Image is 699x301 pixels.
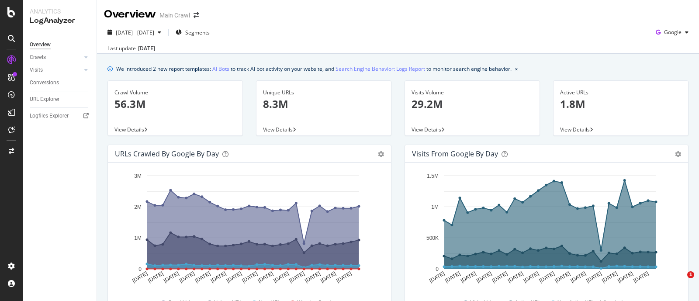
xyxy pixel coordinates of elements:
[210,270,227,284] text: [DATE]
[212,64,229,73] a: AI Bots
[30,78,90,87] a: Conversions
[115,170,380,291] svg: A chart.
[431,204,439,210] text: 1M
[426,235,439,241] text: 500K
[585,270,603,284] text: [DATE]
[138,266,142,272] text: 0
[114,126,144,133] span: View Details
[185,29,210,36] span: Segments
[335,270,353,284] text: [DATE]
[116,64,512,73] div: We introduced 2 new report templates: to track AI bot activity on your website, and to monitor se...
[412,89,533,97] div: Visits Volume
[616,270,634,284] text: [DATE]
[523,270,540,284] text: [DATE]
[336,64,425,73] a: Search Engine Behavior: Logs Report
[107,45,155,52] div: Last update
[30,7,90,16] div: Analytics
[436,266,439,272] text: 0
[475,270,493,284] text: [DATE]
[444,270,461,284] text: [DATE]
[114,89,236,97] div: Crawl Volume
[116,29,154,36] span: [DATE] - [DATE]
[412,97,533,111] p: 29.2M
[263,126,293,133] span: View Details
[460,270,477,284] text: [DATE]
[134,204,142,210] text: 2M
[30,40,51,49] div: Overview
[225,270,243,284] text: [DATE]
[263,89,384,97] div: Unique URLs
[138,45,155,52] div: [DATE]
[30,53,82,62] a: Crawls
[427,173,439,179] text: 1.5M
[30,95,90,104] a: URL Explorer
[30,111,69,121] div: Logfiles Explorer
[378,151,384,157] div: gear
[115,149,219,158] div: URLs Crawled by Google by day
[30,66,43,75] div: Visits
[30,40,90,49] a: Overview
[632,270,650,284] text: [DATE]
[687,271,694,278] span: 1
[104,25,165,39] button: [DATE] - [DATE]
[30,53,46,62] div: Crawls
[491,270,509,284] text: [DATE]
[134,235,142,241] text: 1M
[172,25,213,39] button: Segments
[601,270,619,284] text: [DATE]
[30,16,90,26] div: LogAnalyzer
[241,270,259,284] text: [DATE]
[560,97,682,111] p: 1.8M
[147,270,164,284] text: [DATE]
[304,270,322,284] text: [DATE]
[560,89,682,97] div: Active URLs
[664,28,682,36] span: Google
[273,270,290,284] text: [DATE]
[163,270,180,284] text: [DATE]
[513,62,520,75] button: close banner
[669,271,690,292] iframe: Intercom live chat
[507,270,524,284] text: [DATE]
[159,11,190,20] div: Main Crawl
[134,173,142,179] text: 3M
[257,270,274,284] text: [DATE]
[178,270,196,284] text: [DATE]
[104,7,156,22] div: Overview
[288,270,306,284] text: [DATE]
[107,64,689,73] div: info banner
[194,12,199,18] div: arrow-right-arrow-left
[412,149,498,158] div: Visits from Google by day
[554,270,571,284] text: [DATE]
[560,126,590,133] span: View Details
[30,95,59,104] div: URL Explorer
[675,151,681,157] div: gear
[319,270,337,284] text: [DATE]
[194,270,211,284] text: [DATE]
[30,66,82,75] a: Visits
[30,78,59,87] div: Conversions
[652,25,692,39] button: Google
[114,97,236,111] p: 56.3M
[131,270,149,284] text: [DATE]
[263,97,384,111] p: 8.3M
[412,126,441,133] span: View Details
[570,270,587,284] text: [DATE]
[30,111,90,121] a: Logfiles Explorer
[412,170,677,291] svg: A chart.
[538,270,556,284] text: [DATE]
[428,270,446,284] text: [DATE]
